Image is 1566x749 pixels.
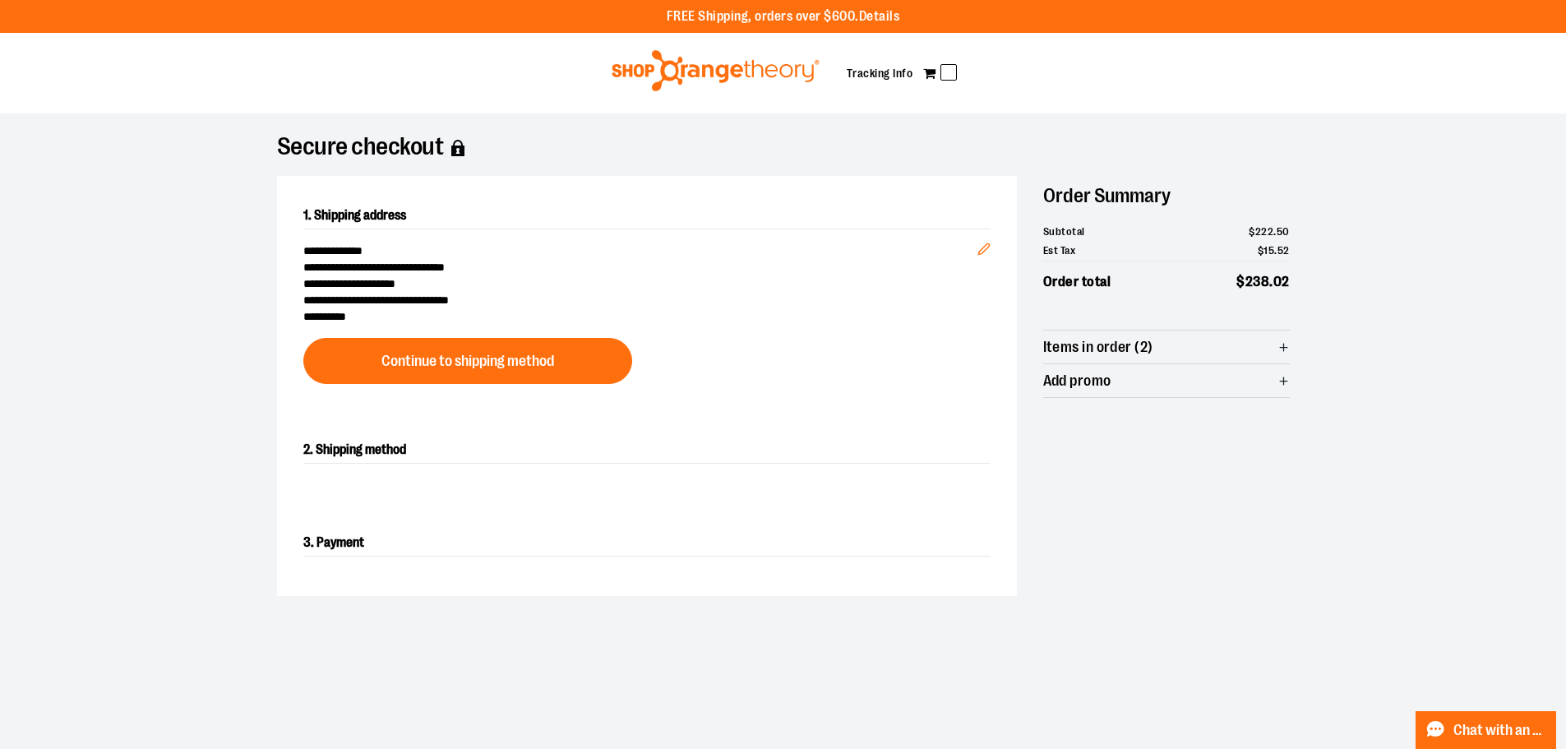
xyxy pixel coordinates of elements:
[1043,271,1111,293] span: Order total
[1274,244,1277,257] span: .
[1245,274,1270,289] span: 238
[1043,224,1085,240] span: Subtotal
[609,50,822,91] img: Shop Orangetheory
[1043,243,1076,259] span: Est Tax
[1273,225,1277,238] span: .
[1453,723,1546,738] span: Chat with an Expert
[1269,274,1273,289] span: .
[964,216,1004,274] button: Edit
[847,67,913,80] a: Tracking Info
[303,437,991,464] h2: 2. Shipping method
[1043,364,1290,397] button: Add promo
[303,338,632,384] button: Continue to shipping method
[1416,711,1557,749] button: Chat with an Expert
[1043,176,1290,215] h2: Order Summary
[303,202,991,229] h2: 1. Shipping address
[1273,274,1290,289] span: 02
[277,140,1290,156] h1: Secure checkout
[1255,225,1274,238] span: 222
[303,529,991,557] h2: 3. Payment
[859,9,900,24] a: Details
[1263,244,1274,257] span: 15
[1043,331,1290,363] button: Items in order (2)
[1043,373,1111,389] span: Add promo
[1277,244,1290,257] span: 52
[1043,340,1153,355] span: Items in order (2)
[381,354,554,369] span: Continue to shipping method
[1249,225,1255,238] span: $
[1258,244,1264,257] span: $
[1236,274,1245,289] span: $
[1277,225,1290,238] span: 50
[667,7,900,26] p: FREE Shipping, orders over $600.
